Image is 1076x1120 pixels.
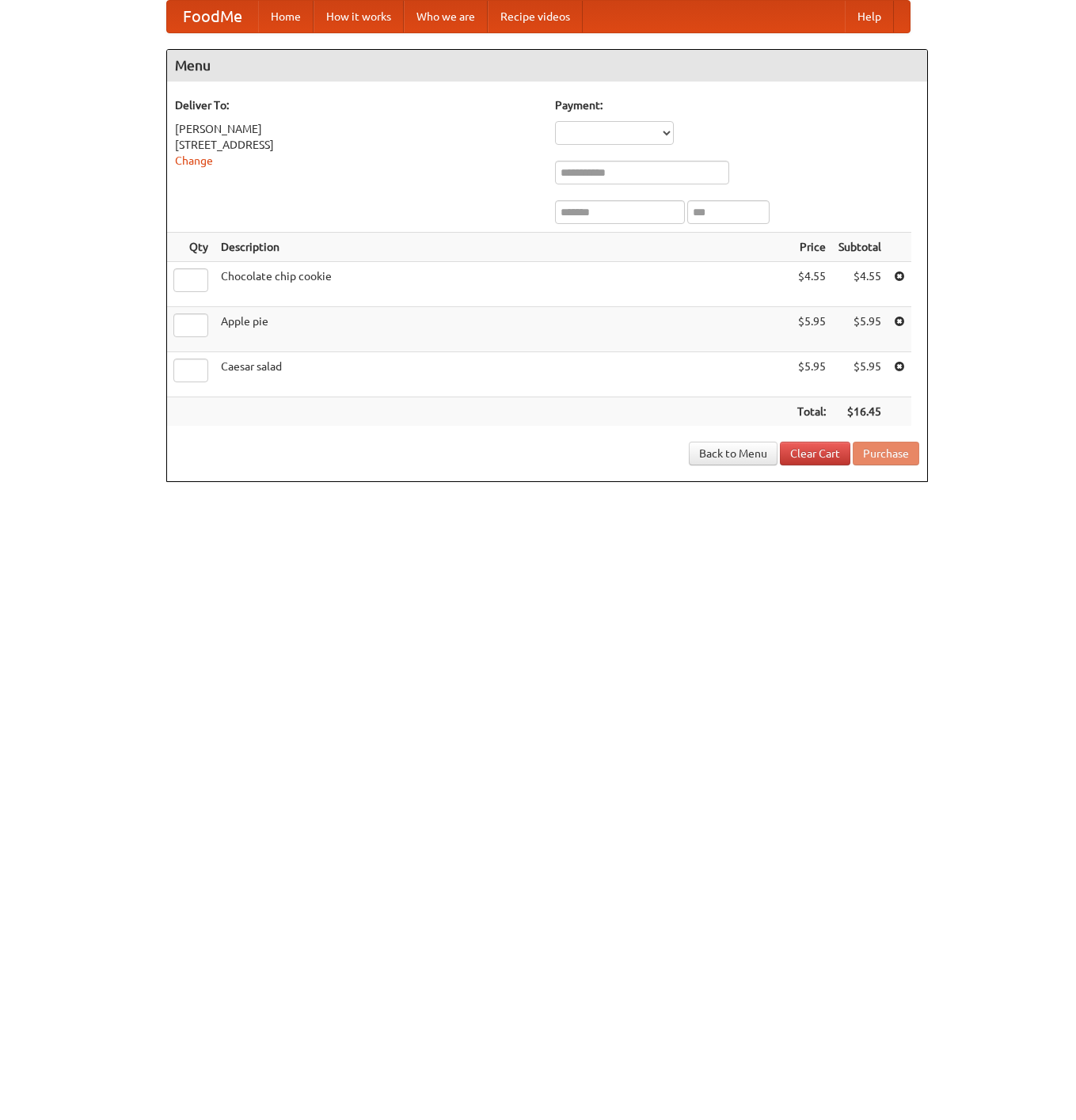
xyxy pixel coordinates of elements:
[175,154,213,167] a: Change
[167,50,927,82] h4: Menu
[832,397,888,427] th: $16.45
[215,233,791,262] th: Description
[314,1,404,32] a: How it works
[780,442,850,465] a: Clear Cart
[167,1,258,32] a: FoodMe
[832,307,888,352] td: $5.95
[791,307,832,352] td: $5.95
[555,97,919,113] h5: Payment:
[215,307,791,352] td: Apple pie
[689,442,778,465] a: Back to Menu
[791,233,832,262] th: Price
[832,233,888,262] th: Subtotal
[488,1,583,32] a: Recipe videos
[791,397,832,427] th: Total:
[853,442,919,465] button: Purchase
[791,352,832,397] td: $5.95
[404,1,488,32] a: Who we are
[215,352,791,397] td: Caesar salad
[175,121,539,137] div: [PERSON_NAME]
[832,352,888,397] td: $5.95
[175,137,539,153] div: [STREET_ADDRESS]
[175,97,539,113] h5: Deliver To:
[845,1,894,32] a: Help
[791,262,832,307] td: $4.55
[832,262,888,307] td: $4.55
[258,1,314,32] a: Home
[215,262,791,307] td: Chocolate chip cookie
[167,233,215,262] th: Qty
